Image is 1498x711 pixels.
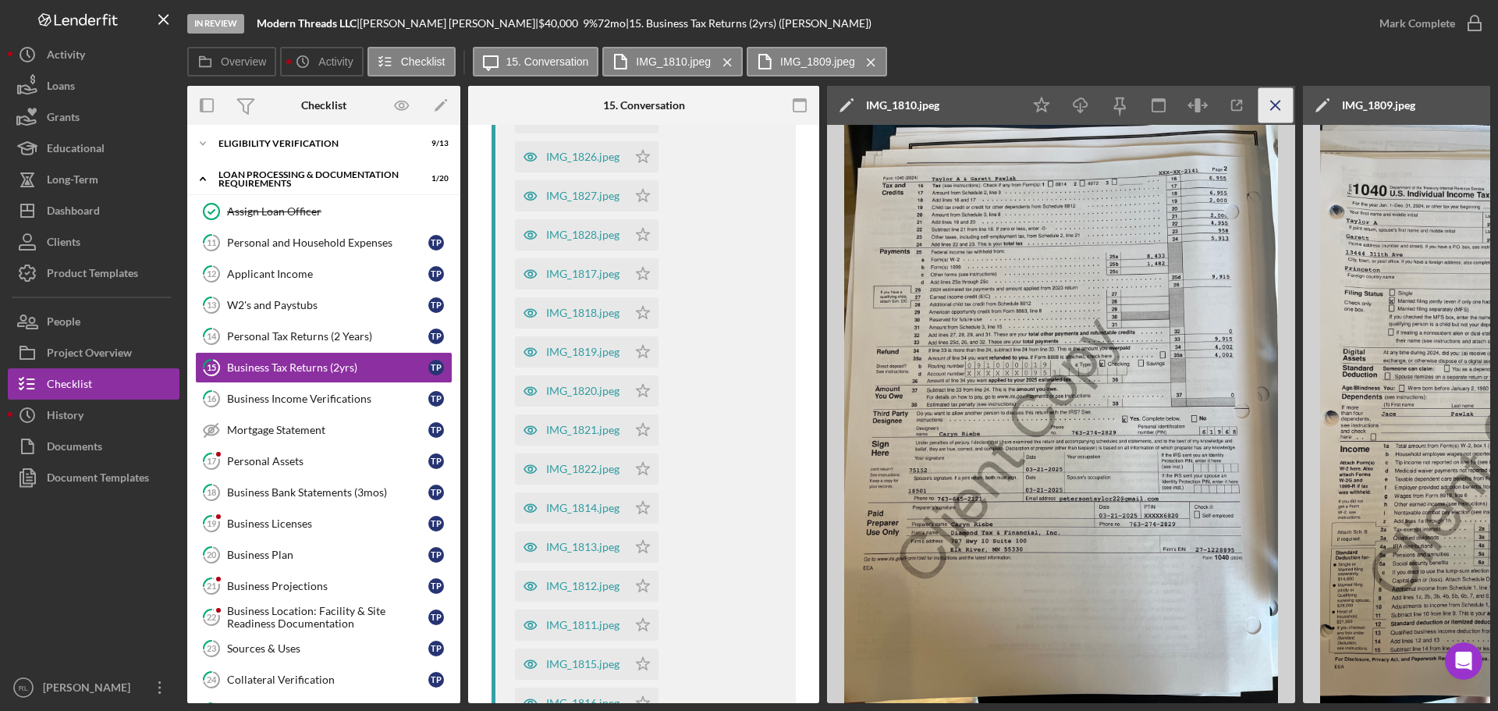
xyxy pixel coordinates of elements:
div: Business Income Verifications [227,393,428,405]
a: 15Business Tax Returns (2yrs)TP [195,352,453,383]
div: IMG_1813.jpeg [546,541,619,553]
button: IMG_1809.jpeg [747,47,887,76]
div: Collateral Verification [227,674,428,686]
button: Product Templates [8,258,179,289]
div: IMG_1812.jpeg [546,580,619,592]
button: IMG_1810.jpeg [602,47,743,76]
span: $40,000 [538,16,578,30]
div: People [47,306,80,341]
tspan: 20 [207,549,217,560]
div: Mortgage Statement [227,424,428,436]
button: IMG_1814.jpeg [515,492,658,524]
a: Mortgage StatementTP [195,414,453,446]
div: Checklist [47,368,92,403]
button: IMG_1822.jpeg [515,453,658,485]
div: Business Licenses [227,517,428,530]
button: Checklist [367,47,456,76]
div: IMG_1815.jpeg [546,658,619,670]
img: Preview [827,125,1295,703]
div: Mark Complete [1379,8,1455,39]
button: Project Overview [8,337,179,368]
div: Ah, I see. Unfortunately, I don't have a timeline right now, but I am reporting your feedback to ... [12,350,256,507]
a: 23Sources & UsesTP [195,633,453,664]
button: IMG_1818.jpeg [515,297,658,329]
a: 13W2's and PaystubsTP [195,290,453,321]
button: Home [244,6,274,36]
div: Hi [PERSON_NAME], thank you for the additional information! The credit report automation is in ou... [25,4,243,141]
div: Educational [47,133,105,168]
button: Overview [187,47,276,76]
button: Long-Term [8,164,179,195]
button: IMG_1811.jpeg [515,610,658,641]
div: T P [428,329,444,344]
div: T P [428,610,444,625]
b: Modern Threads LLC [257,16,357,30]
div: Personal Tax Returns (2 Years) [227,330,428,343]
tspan: 24 [207,674,217,684]
tspan: 18 [207,487,216,497]
a: 18Business Bank Statements (3mos)TP [195,477,453,508]
div: History [47,400,83,435]
button: Send a message… [268,492,293,517]
a: 12Applicant IncomeTP [195,258,453,290]
div: IMG_1809.jpeg [1342,99,1415,112]
div: Loans [47,70,75,105]
div: I believe that is what we have set up currently, where we manually enter the information in a for... [69,212,287,304]
div: Document Templates [47,462,149,497]
div: Personal Assets [227,455,428,467]
button: 15. Conversation [473,47,599,76]
div: Activity [47,39,85,74]
div: Ryan says… [12,202,300,325]
a: Assign Loan Officer [195,196,453,227]
div: T P [428,391,444,407]
a: 24Collateral VerificationTP [195,664,453,695]
div: Clients [47,226,80,261]
div: T P [428,297,444,313]
button: History [8,400,179,431]
div: Close [274,6,302,34]
div: IMG_1819.jpeg [546,346,619,358]
button: Emoji picker [24,499,37,511]
div: Eligibility Verification [218,139,410,148]
div: T P [428,266,444,282]
div: W2's and Paystubs [227,299,428,311]
div: Best, [25,150,243,165]
label: Checklist [401,55,445,68]
div: Business Bank Statements (3mos) [227,486,428,499]
div: Personal and Household Expenses [227,236,428,249]
div: IMG_1810.jpeg [866,99,939,112]
div: I believe that is what we have set up currently, where we manually enter the information in a for... [56,202,300,313]
div: Loan Processing & Documentation Requirements [218,170,410,188]
button: Checklist [8,368,179,400]
button: People [8,306,179,337]
button: Gif picker [49,499,62,511]
div: T P [428,422,444,438]
button: Activity [280,47,363,76]
div: Business Plan [227,549,428,561]
div: [PERSON_NAME] [25,165,243,180]
button: IMG_1817.jpeg [515,258,658,290]
a: 14Personal Tax Returns (2 Years)TP [195,321,453,352]
button: IMG_1821.jpeg [515,414,658,446]
button: go back [10,6,40,36]
tspan: 19 [207,518,217,528]
button: Dashboard [8,195,179,226]
tspan: 23 [207,643,216,653]
a: 17Personal AssetsTP [195,446,453,477]
button: IMG_1828.jpeg [515,219,658,251]
button: Activity [8,39,179,70]
div: 9 % [583,17,598,30]
button: RL[PERSON_NAME] [8,672,179,703]
div: IMG_1827.jpeg [546,190,619,202]
iframe: Intercom live chat [1445,642,1482,680]
a: 21Business ProjectionsTP [195,571,453,602]
div: | 15. Business Tax Returns (2yrs) ([PERSON_NAME]) [626,17,871,30]
button: Upload attachment [74,499,87,511]
div: [PERSON_NAME] [39,672,140,707]
div: IMG_1828.jpeg [546,229,619,241]
tspan: 11 [207,237,216,247]
div: 15. Conversation [603,99,685,112]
